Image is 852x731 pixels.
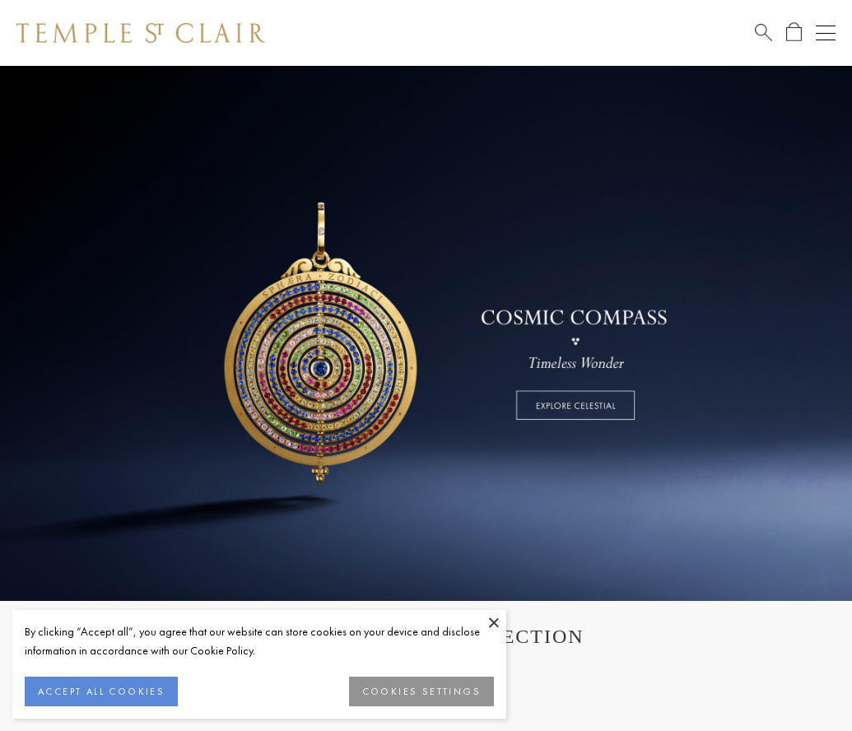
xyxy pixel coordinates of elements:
img: Temple St. Clair [16,23,265,43]
button: Open navigation [816,23,836,43]
a: Search [755,22,772,43]
button: ACCEPT ALL COOKIES [25,677,178,706]
button: COOKIES SETTINGS [349,677,494,706]
a: Open Shopping Bag [786,22,802,43]
div: By clicking “Accept all”, you agree that our website can store cookies on your device and disclos... [25,622,494,660]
